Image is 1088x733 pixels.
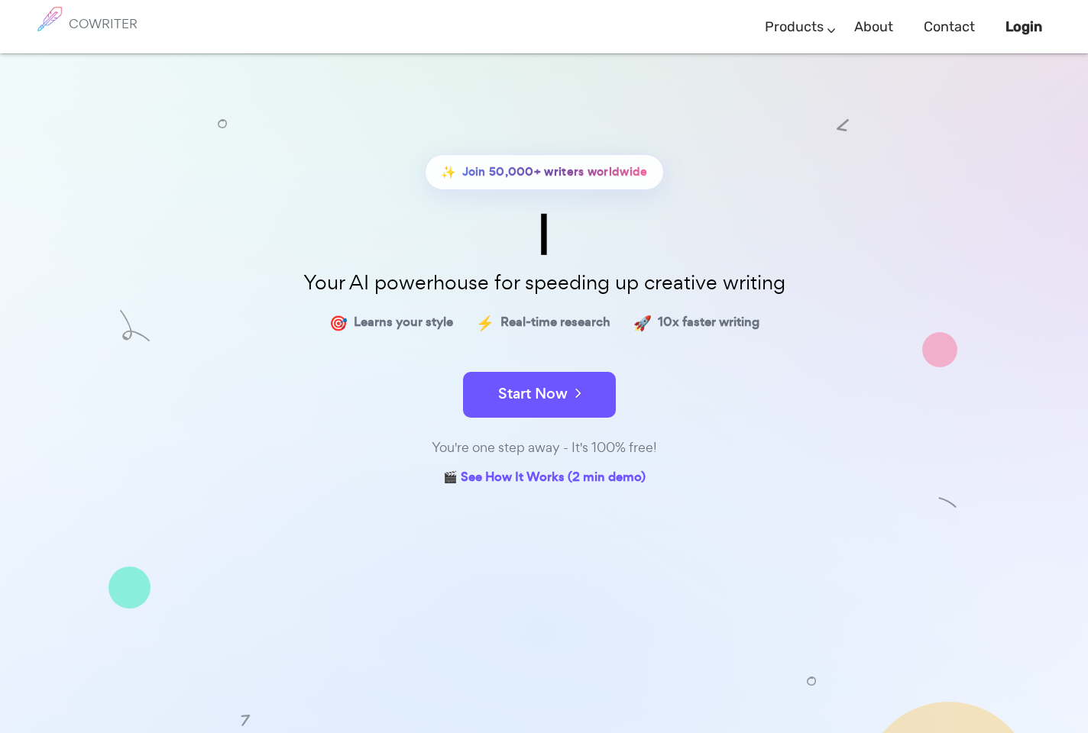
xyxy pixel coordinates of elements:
[443,467,646,490] a: 🎬 See How It Works (2 min demo)
[807,676,816,686] img: shape
[1005,5,1042,50] a: Login
[658,312,759,334] span: 10x faster writing
[162,266,926,299] p: Your AI powerhouse for speeding up creative writing
[462,161,648,183] span: Join 50,000+ writers worldwide
[854,5,893,50] a: About
[354,312,453,334] span: Learns your style
[239,713,253,727] img: shape
[924,5,975,50] a: Contact
[476,312,494,334] span: ⚡
[938,493,957,512] img: shape
[108,567,151,609] img: shape
[765,5,824,50] a: Products
[500,312,610,334] span: Real-time research
[1005,18,1042,35] b: Login
[463,372,616,418] button: Start Now
[329,312,348,334] span: 🎯
[162,437,926,459] div: You're one step away - It's 100% free!
[120,310,150,341] img: shape
[69,17,138,31] h6: COWRITER
[922,332,957,367] img: shape
[633,312,652,334] span: 🚀
[441,161,456,183] span: ✨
